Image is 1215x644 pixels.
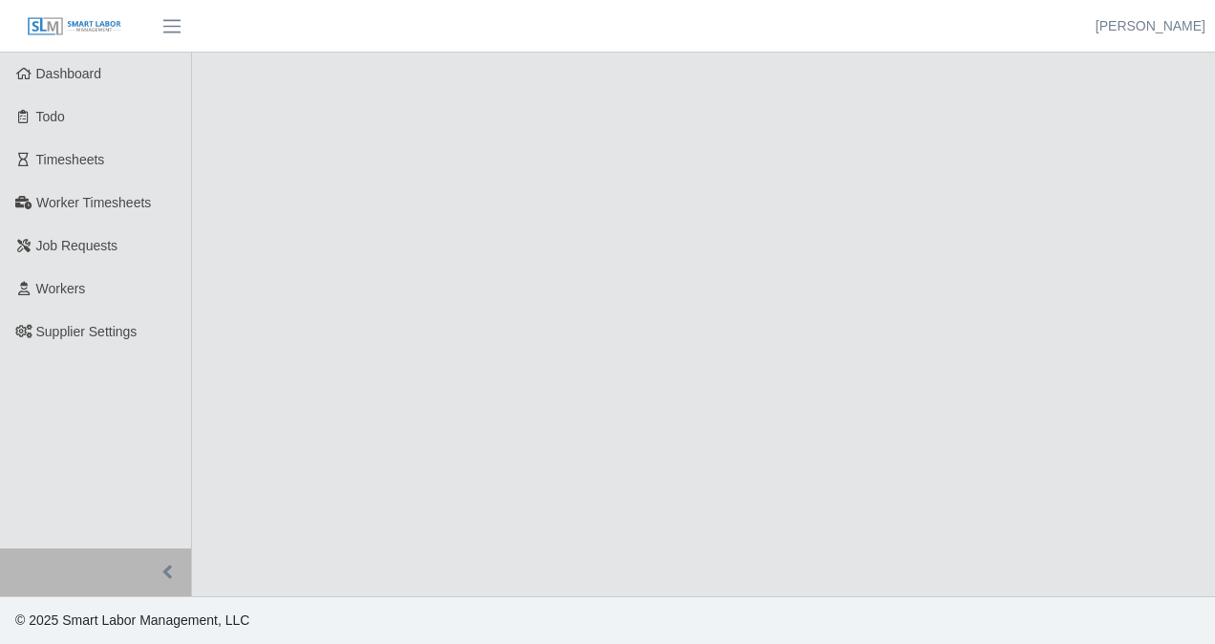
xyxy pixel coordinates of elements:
[36,281,86,296] span: Workers
[27,16,122,37] img: SLM Logo
[36,238,118,253] span: Job Requests
[36,152,105,167] span: Timesheets
[36,195,151,210] span: Worker Timesheets
[36,66,102,81] span: Dashboard
[36,109,65,124] span: Todo
[1096,16,1205,36] a: [PERSON_NAME]
[15,612,249,628] span: © 2025 Smart Labor Management, LLC
[36,324,138,339] span: Supplier Settings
